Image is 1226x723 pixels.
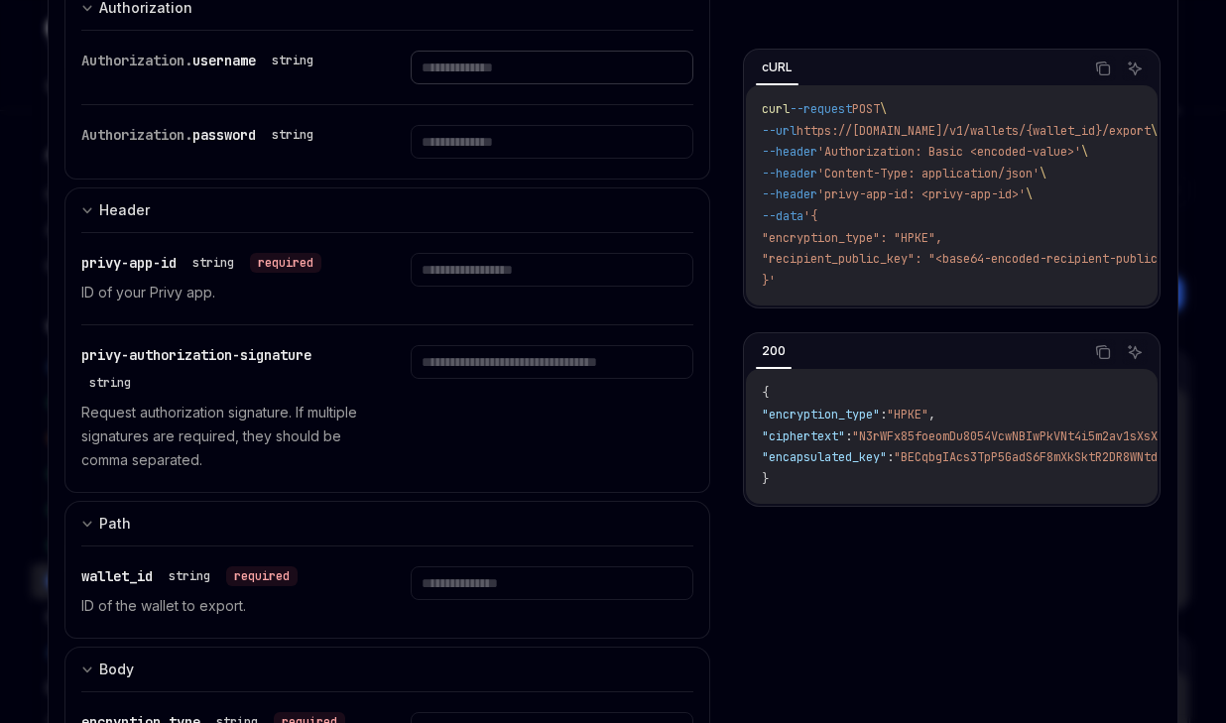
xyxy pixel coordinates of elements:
button: Ask AI [1122,339,1148,365]
span: Authorization. [81,52,192,69]
button: expand input section [64,187,710,232]
div: Path [99,512,131,536]
span: privy-authorization-signature [81,346,311,364]
span: \ [1151,123,1158,139]
div: Authorization.username [81,51,321,70]
span: 'Content-Type: application/json' [817,166,1040,181]
p: ID of the wallet to export. [81,594,363,618]
span: \ [1081,144,1088,160]
button: Ask AI [1122,56,1148,81]
p: Request authorization signature. If multiple signatures are required, they should be comma separa... [81,401,363,472]
div: privy-authorization-signature [81,345,363,393]
span: } [762,471,769,487]
span: { [762,385,769,401]
span: --url [762,123,797,139]
span: POST [852,101,880,117]
div: wallet_id [81,566,298,586]
div: required [226,566,298,586]
span: wallet_id [81,567,153,585]
span: "encapsulated_key" [762,449,887,465]
span: '{ [803,208,817,224]
span: password [192,126,256,144]
span: Authorization. [81,126,192,144]
span: --request [790,101,852,117]
span: "encryption_type" [762,407,880,422]
div: Header [99,198,150,222]
span: "HPKE" [887,407,928,422]
span: https://[DOMAIN_NAME]/v1/wallets/{wallet_id}/export [797,123,1151,139]
div: required [250,253,321,273]
div: 200 [756,339,792,363]
span: "ciphertext" [762,428,845,444]
span: username [192,52,256,69]
span: --header [762,144,817,160]
div: string [89,375,131,391]
button: expand input section [64,501,710,545]
span: --header [762,186,817,202]
span: --header [762,166,817,181]
span: \ [880,101,887,117]
span: privy-app-id [81,254,177,272]
p: ID of your Privy app. [81,281,363,304]
span: \ [1040,166,1046,181]
div: cURL [756,56,798,79]
button: expand input section [64,647,710,691]
div: string [272,127,313,143]
span: \ [1026,186,1033,202]
div: string [192,255,234,271]
span: 'privy-app-id: <privy-app-id>' [817,186,1026,202]
div: privy-app-id [81,253,321,273]
span: "encryption_type": "HPKE", [762,230,942,246]
span: curl [762,101,790,117]
div: Body [99,658,134,681]
span: "recipient_public_key": "<base64-encoded-recipient-public-key>" [762,251,1199,267]
span: : [880,407,887,422]
button: Copy the contents from the code block [1090,56,1116,81]
span: --data [762,208,803,224]
span: 'Authorization: Basic <encoded-value>' [817,144,1081,160]
div: string [169,568,210,584]
div: Authorization.password [81,125,321,145]
span: , [928,407,935,422]
span: : [887,449,894,465]
span: }' [762,273,776,289]
span: : [845,428,852,444]
button: Copy the contents from the code block [1090,339,1116,365]
div: string [272,53,313,68]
